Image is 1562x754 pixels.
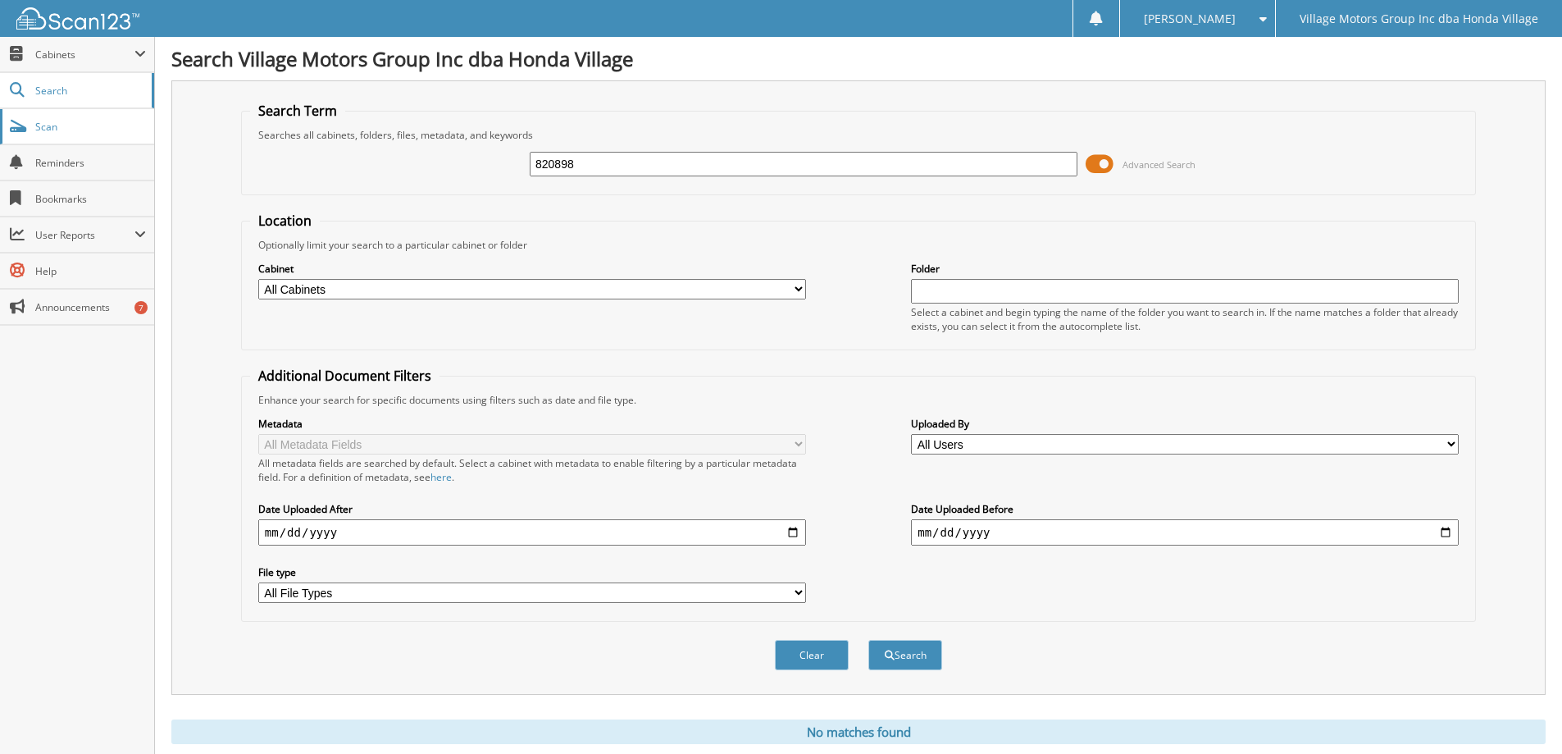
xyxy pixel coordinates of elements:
[250,238,1467,252] div: Optionally limit your search to a particular cabinet or folder
[35,156,146,170] span: Reminders
[911,502,1459,516] label: Date Uploaded Before
[430,470,452,484] a: here
[258,456,806,484] div: All metadata fields are searched by default. Select a cabinet with metadata to enable filtering b...
[250,102,345,120] legend: Search Term
[16,7,139,30] img: scan123-logo-white.svg
[775,640,849,670] button: Clear
[35,300,146,314] span: Announcements
[258,565,806,579] label: File type
[1300,14,1538,24] span: Village Motors Group Inc dba Honda Village
[1123,158,1195,171] span: Advanced Search
[1480,675,1562,754] iframe: Chat Widget
[258,519,806,546] input: start
[868,640,942,670] button: Search
[35,48,134,62] span: Cabinets
[134,301,148,314] div: 7
[35,264,146,278] span: Help
[911,519,1459,546] input: end
[911,305,1459,333] div: Select a cabinet and begin typing the name of the folder you want to search in. If the name match...
[911,262,1459,276] label: Folder
[258,262,806,276] label: Cabinet
[35,120,146,134] span: Scan
[250,393,1467,407] div: Enhance your search for specific documents using filters such as date and file type.
[258,417,806,431] label: Metadata
[250,212,320,230] legend: Location
[171,45,1546,72] h1: Search Village Motors Group Inc dba Honda Village
[258,502,806,516] label: Date Uploaded After
[1144,14,1236,24] span: [PERSON_NAME]
[250,367,439,385] legend: Additional Document Filters
[911,417,1459,431] label: Uploaded By
[35,228,134,242] span: User Reports
[250,128,1467,142] div: Searches all cabinets, folders, files, metadata, and keywords
[171,720,1546,744] div: No matches found
[35,84,143,98] span: Search
[35,192,146,206] span: Bookmarks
